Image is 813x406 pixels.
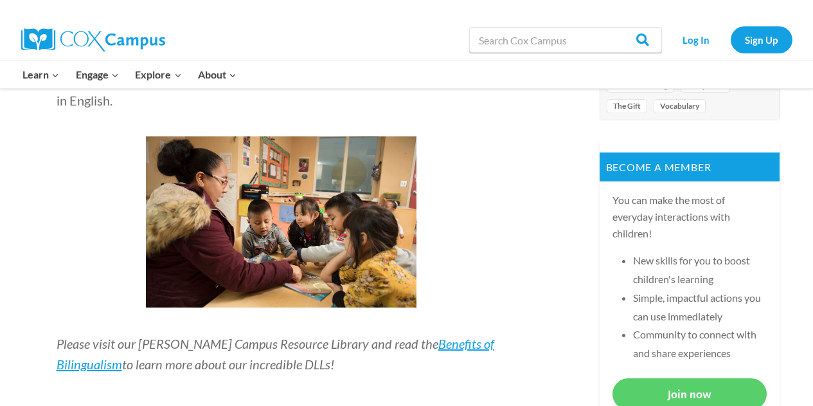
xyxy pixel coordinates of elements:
[21,28,165,51] img: Cox Campus
[190,61,245,88] button: Child menu of About
[731,26,792,53] a: Sign Up
[633,326,767,363] li: Community to connect with and share experiences
[633,289,767,326] li: Simple, impactful actions you can use immediately
[607,99,647,113] a: The Gift
[57,336,494,372] a: Benefits of Bilingualism
[57,336,438,351] span: Please visit our [PERSON_NAME] Campus Resource Library and read the
[15,61,68,88] button: Child menu of Learn
[469,27,662,53] input: Search Cox Campus
[122,356,334,372] span: to learn more about our incredible DLLs!
[668,26,792,53] nav: Secondary Navigation
[67,61,127,88] button: Child menu of Engage
[654,99,706,113] a: Vocabulary
[15,61,245,88] nav: Primary Navigation
[668,26,724,53] a: Log In
[600,152,780,182] p: Become a member
[127,61,190,88] button: Child menu of Explore
[633,252,767,289] li: New skills for you to boost children's learning
[612,192,767,241] p: You can make the most of everyday interactions with children!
